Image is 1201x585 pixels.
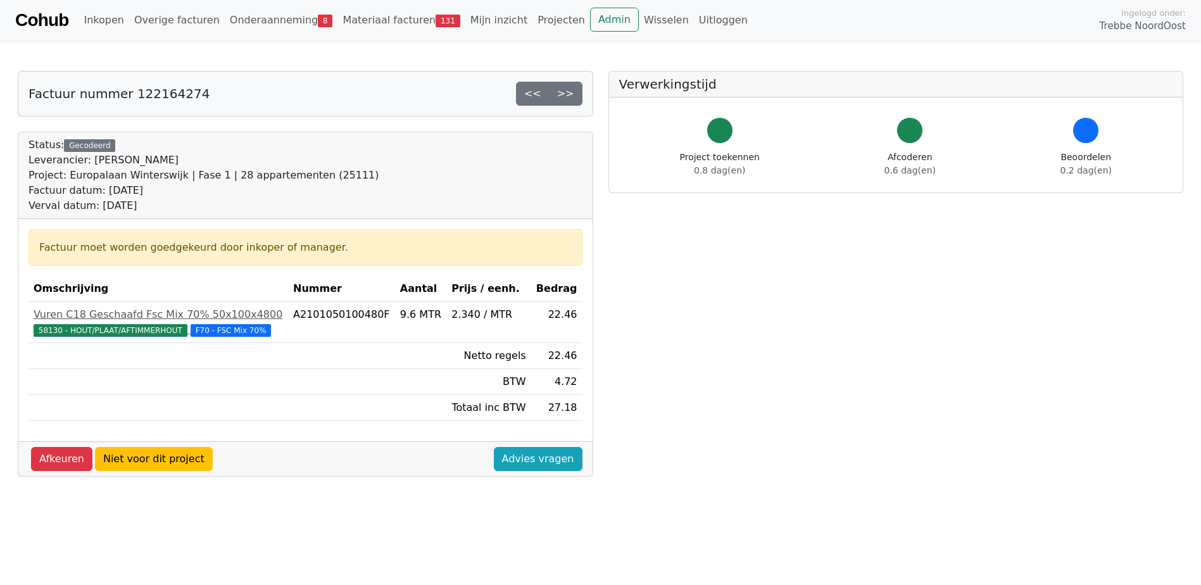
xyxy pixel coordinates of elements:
th: Prijs / eenh. [446,276,531,302]
div: Project toekennen [680,151,760,177]
a: Projecten [532,8,590,33]
div: Afcoderen [884,151,936,177]
div: Factuur moet worden goedgekeurd door inkoper of manager. [39,240,572,255]
div: Status: [28,137,379,213]
div: Verval datum: [DATE] [28,198,379,213]
span: 0.6 dag(en) [884,165,936,175]
a: Uitloggen [694,8,753,33]
div: Project: Europalaan Winterswijk | Fase 1 | 28 appartementen (25111) [28,168,379,183]
th: Aantal [395,276,446,302]
a: Overige facturen [129,8,225,33]
th: Nummer [288,276,395,302]
a: Afkeuren [31,447,92,471]
span: 8 [318,15,332,27]
h5: Factuur nummer 122164274 [28,86,210,101]
td: Netto regels [446,343,531,369]
td: 27.18 [531,395,582,421]
div: Vuren C18 Geschaafd Fsc Mix 70% 50x100x4800 [34,307,283,322]
span: F70 - FSC Mix 70% [191,324,272,337]
div: 9.6 MTR [400,307,441,322]
span: Trebbe NoordOost [1100,19,1186,34]
a: << [516,82,550,106]
a: Niet voor dit project [95,447,213,471]
a: >> [549,82,582,106]
span: 0.8 dag(en) [694,165,745,175]
td: Totaal inc BTW [446,395,531,421]
td: A2101050100480F [288,302,395,343]
h5: Verwerkingstijd [619,77,1173,92]
div: Factuur datum: [DATE] [28,183,379,198]
div: Leverancier: [PERSON_NAME] [28,153,379,168]
td: 4.72 [531,369,582,395]
span: 58130 - HOUT/PLAAT/AFTIMMERHOUT [34,324,187,337]
a: Inkopen [79,8,129,33]
a: Onderaanneming8 [225,8,338,33]
th: Bedrag [531,276,582,302]
th: Omschrijving [28,276,288,302]
div: 2.340 / MTR [451,307,526,322]
span: Ingelogd onder: [1121,7,1186,19]
a: Admin [590,8,639,32]
div: Gecodeerd [64,139,115,152]
a: Materiaal facturen131 [337,8,465,33]
a: Wisselen [639,8,694,33]
td: 22.46 [531,302,582,343]
td: 22.46 [531,343,582,369]
a: Vuren C18 Geschaafd Fsc Mix 70% 50x100x480058130 - HOUT/PLAAT/AFTIMMERHOUT F70 - FSC Mix 70% [34,307,283,337]
td: BTW [446,369,531,395]
div: Beoordelen [1060,151,1112,177]
span: 131 [436,15,460,27]
a: Advies vragen [494,447,582,471]
span: 0.2 dag(en) [1060,165,1112,175]
a: Cohub [15,5,68,35]
a: Mijn inzicht [465,8,533,33]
